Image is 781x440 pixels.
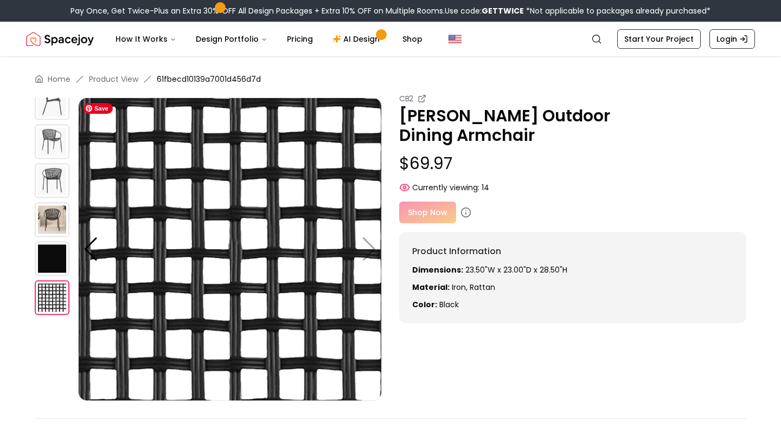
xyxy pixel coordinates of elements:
p: [PERSON_NAME] Outdoor Dining Armchair [399,106,746,145]
img: https://storage.googleapis.com/spacejoy-main/assets/61fbecd10139a7001d456d7d/product_7_jdb78pnile8 [78,98,382,401]
img: https://storage.googleapis.com/spacejoy-main/assets/61fbecd10139a7001d456d7d/product_2_7f3p60oockla [35,124,69,159]
p: $69.97 [399,154,746,173]
a: Pricing [278,28,322,50]
a: AI Design [324,28,392,50]
small: CB2 [399,93,413,104]
a: Spacejoy [26,28,94,50]
span: black [439,299,459,310]
span: Currently viewing: [412,182,479,193]
img: https://storage.googleapis.com/spacejoy-main/assets/61fbecd10139a7001d456d7d/product_7_jdb78pnile8 [35,280,69,315]
nav: breadcrumb [35,74,746,85]
span: Use code: [445,5,524,16]
span: 61fbecd10139a7001d456d7d [157,74,261,85]
div: Pay Once, Get Twice-Plus an Extra 30% OFF All Design Packages + Extra 10% OFF on Multiple Rooms. [71,5,710,16]
p: 23.50"W x 23.00"D x 28.50"H [412,264,733,275]
button: Design Portfolio [187,28,276,50]
img: https://storage.googleapis.com/spacejoy-main/assets/61fbecd10139a7001d456d7d/product_5_6a8npo4k7doi [35,241,69,276]
span: Save [84,103,113,114]
span: 14 [482,182,489,193]
strong: Dimensions: [412,264,463,275]
a: Home [48,74,71,85]
img: United States [449,33,462,46]
a: Login [709,29,755,49]
img: https://storage.googleapis.com/spacejoy-main/assets/61fbecd10139a7001d456d7d/product_3_ah8bng6dm10d [35,163,69,198]
strong: Material: [412,282,450,293]
span: Iron, Rattan [452,282,495,293]
strong: Color: [412,299,437,310]
b: GETTWICE [482,5,524,16]
img: https://storage.googleapis.com/spacejoy-main/assets/61fbecd10139a7001d456d7d/product_1_d99mndk55g8h [35,85,69,120]
a: Start Your Project [617,29,701,49]
img: Spacejoy Logo [26,28,94,50]
button: How It Works [107,28,185,50]
nav: Main [107,28,431,50]
a: Shop [394,28,431,50]
li: Product View [89,74,138,85]
h6: Product Information [412,245,733,258]
img: https://storage.googleapis.com/spacejoy-main/assets/61fbecd10139a7001d456d7d/product_4_9c0ankjdi7k [35,202,69,237]
nav: Global [26,22,755,56]
span: *Not applicable to packages already purchased* [524,5,710,16]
